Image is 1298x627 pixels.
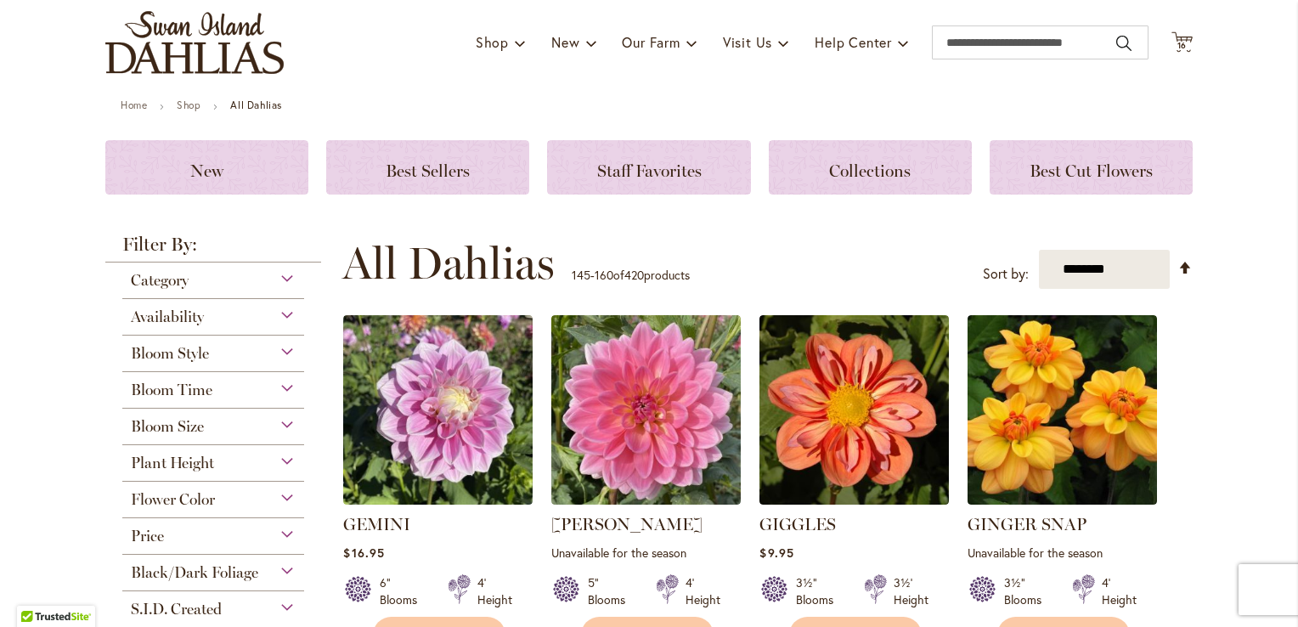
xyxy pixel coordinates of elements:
a: Shop [177,99,200,111]
div: 3½" Blooms [796,574,844,608]
span: Bloom Size [131,417,204,436]
a: Best Cut Flowers [990,140,1193,195]
a: Home [121,99,147,111]
span: Help Center [815,33,892,51]
span: Category [131,271,189,290]
span: Black/Dark Foliage [131,563,258,582]
span: Best Cut Flowers [1030,161,1153,181]
span: Bloom Style [131,344,209,363]
div: 5" Blooms [588,574,635,608]
img: GINGER SNAP [968,315,1157,505]
a: GEMINI [343,492,533,508]
span: Staff Favorites [597,161,702,181]
span: Availability [131,308,204,326]
span: Shop [476,33,509,51]
label: Sort by: [983,258,1029,290]
strong: All Dahlias [230,99,282,111]
a: GIGGLES [759,492,949,508]
a: New [105,140,308,195]
a: Collections [769,140,972,195]
span: Best Sellers [386,161,470,181]
div: 4' Height [477,574,512,608]
a: [PERSON_NAME] [551,514,703,534]
a: GINGER SNAP [968,514,1086,534]
span: Our Farm [622,33,680,51]
span: 145 [572,267,590,283]
a: store logo [105,11,284,74]
span: Flower Color [131,490,215,509]
img: GIGGLES [759,315,949,505]
p: Unavailable for the season [968,545,1157,561]
div: 3½' Height [894,574,928,608]
div: 4' Height [1102,574,1137,608]
img: GEMINI [343,315,533,505]
a: Staff Favorites [547,140,750,195]
span: S.I.D. Created [131,600,222,619]
span: All Dahlias [342,238,555,289]
a: GEMINI [343,514,410,534]
span: New [190,161,223,181]
span: Plant Height [131,454,214,472]
p: Unavailable for the season [551,545,741,561]
img: Gerrie Hoek [551,315,741,505]
span: Visit Us [723,33,772,51]
span: 16 [1177,40,1188,51]
a: Gerrie Hoek [551,492,741,508]
a: Best Sellers [326,140,529,195]
span: $16.95 [343,545,384,561]
span: Price [131,527,164,545]
div: 4' Height [686,574,720,608]
span: Bloom Time [131,381,212,399]
span: 160 [595,267,613,283]
p: - of products [572,262,690,289]
div: 6" Blooms [380,574,427,608]
span: 420 [624,267,644,283]
button: 16 [1171,31,1193,54]
span: $9.95 [759,545,793,561]
strong: Filter By: [105,235,321,263]
iframe: Launch Accessibility Center [13,567,60,614]
span: New [551,33,579,51]
a: GIGGLES [759,514,836,534]
a: GINGER SNAP [968,492,1157,508]
div: 3½" Blooms [1004,574,1052,608]
span: Collections [829,161,911,181]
